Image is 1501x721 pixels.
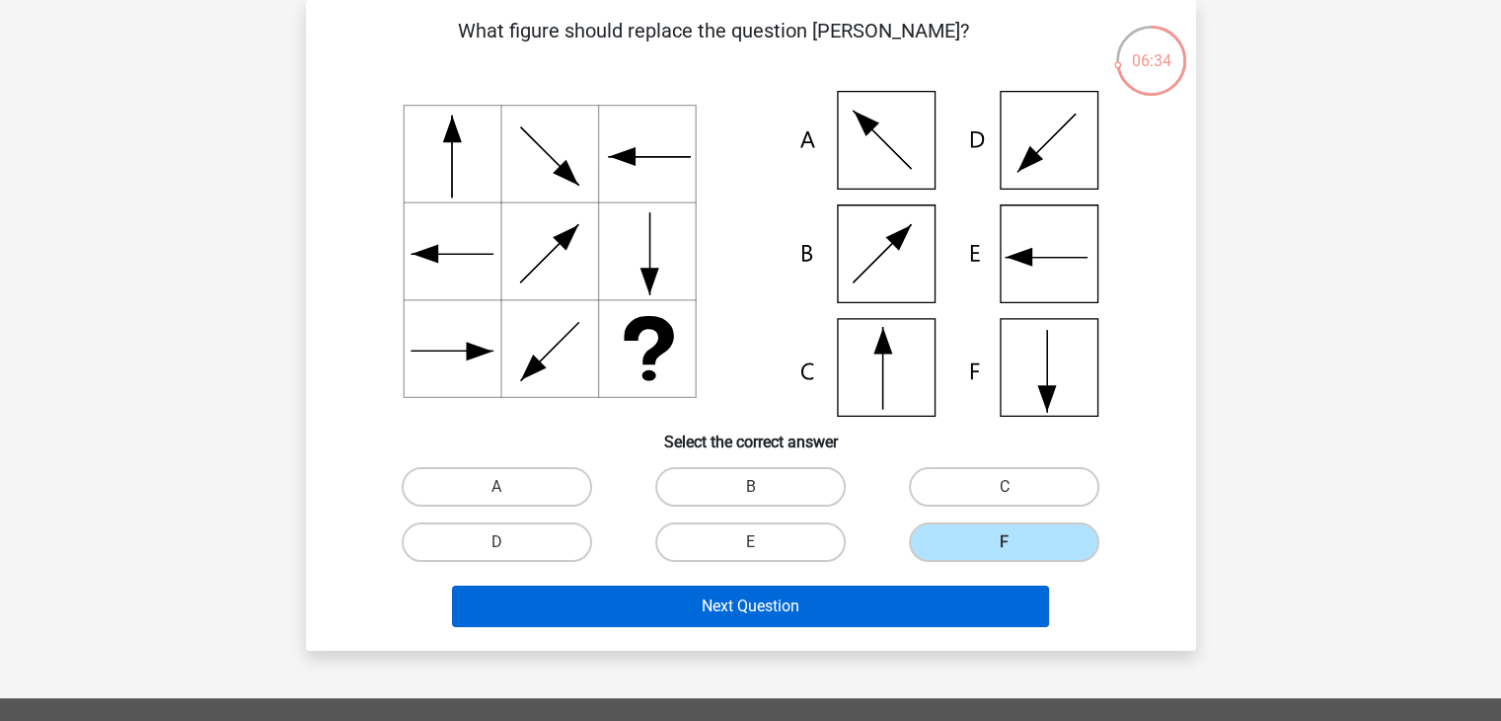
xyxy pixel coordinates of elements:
[655,522,846,562] label: E
[402,522,592,562] label: D
[1114,24,1188,73] div: 06:34
[452,586,1049,627] button: Next Question
[402,467,592,507] label: A
[338,417,1164,451] h6: Select the correct answer
[909,467,1099,507] label: C
[338,16,1090,75] p: What figure should replace the question [PERSON_NAME]?
[655,467,846,507] label: B
[909,522,1099,562] label: F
